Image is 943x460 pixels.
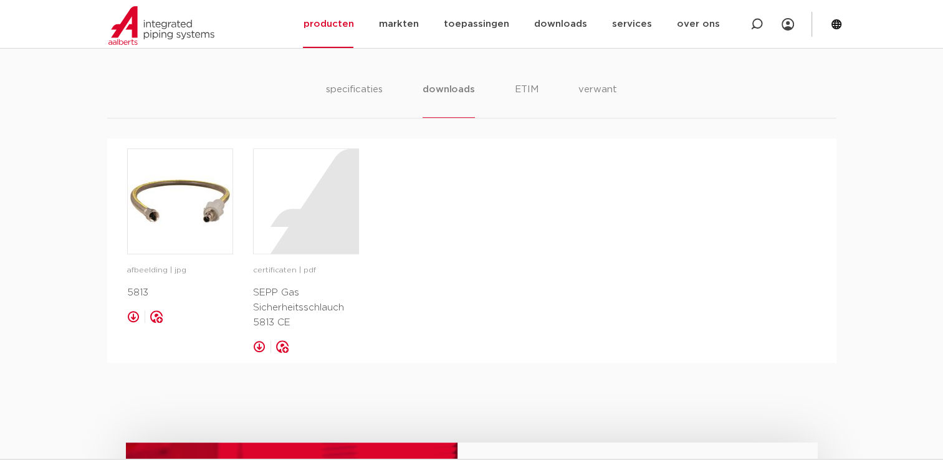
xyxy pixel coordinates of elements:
[423,82,474,118] li: downloads
[578,82,617,118] li: verwant
[127,264,233,277] p: afbeelding | jpg
[128,149,232,254] img: image for 5813
[326,82,383,118] li: specificaties
[515,82,539,118] li: ETIM
[253,264,359,277] p: certificaten | pdf
[253,285,359,330] p: SEPP Gas Sicherheitsschlauch 5813 CE
[127,148,233,254] a: image for 5813
[127,285,233,300] p: 5813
